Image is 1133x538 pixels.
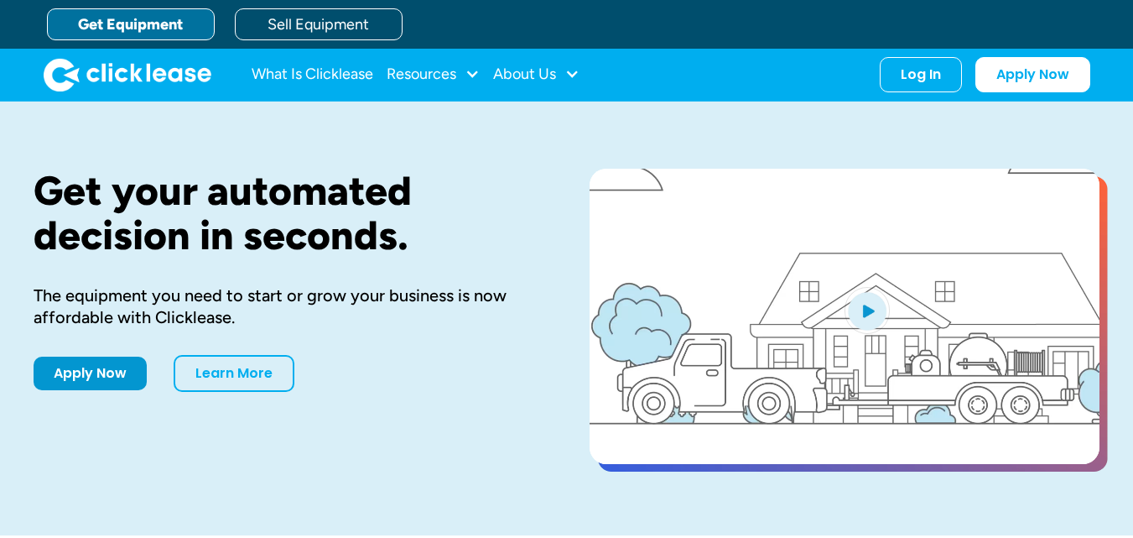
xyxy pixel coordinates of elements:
[47,8,215,40] a: Get Equipment
[34,169,536,258] h1: Get your automated decision in seconds.
[845,287,890,334] img: Blue play button logo on a light blue circular background
[975,57,1090,92] a: Apply Now
[34,357,147,390] a: Apply Now
[590,169,1099,464] a: open lightbox
[901,66,941,83] div: Log In
[387,58,480,91] div: Resources
[252,58,373,91] a: What Is Clicklease
[174,355,294,392] a: Learn More
[34,285,536,328] div: The equipment you need to start or grow your business is now affordable with Clicklease.
[44,58,211,91] img: Clicklease logo
[493,58,579,91] div: About Us
[44,58,211,91] a: home
[235,8,403,40] a: Sell Equipment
